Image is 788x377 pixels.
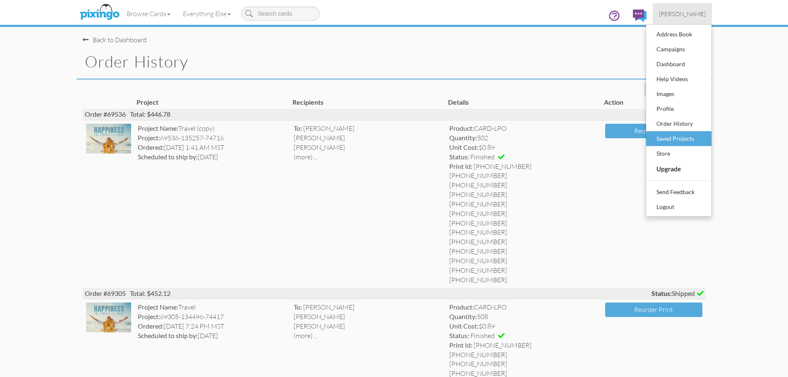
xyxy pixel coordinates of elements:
span: [PHONE_NUMBER] [449,256,599,266]
div: Help Videos [654,73,703,85]
span: Total: $446.78 [130,110,170,118]
span: [PHONE_NUMBER] [474,162,532,170]
strong: Scheduled to ship by: [138,153,198,161]
strong: Quantity: [449,134,477,142]
div: Upgrade [654,162,703,175]
div: $0.89 [449,143,599,152]
span: [PHONE_NUMBER] [449,266,599,275]
a: Order History [646,116,711,131]
button: Reorder Print [605,303,702,317]
a: Address Book [646,27,711,42]
span: [PHONE_NUMBER] [449,180,599,190]
div: (more) ... [294,152,443,162]
div: Travel (copy) [138,124,287,133]
span: To: [294,303,302,311]
span: [PHONE_NUMBER] [449,199,599,209]
div: Saved Projects [654,132,703,145]
a: Profile [646,101,711,116]
div: Travel [138,303,287,312]
div: Send Feedback [654,186,703,198]
nav-back: Dashboard [83,27,706,45]
div: Profile [654,103,703,115]
a: Help Videos [646,72,711,86]
div: Campaigns [654,43,703,55]
div: $0.89 [449,322,599,331]
strong: Product: [449,303,474,311]
span: [PERSON_NAME] [294,322,345,330]
a: Browse Cards [120,3,177,24]
div: 69305-134496-74417 [138,312,287,322]
span: [PHONE_NUMBER] [449,359,599,369]
div: [DATE] 7:24 PM MST [138,322,287,331]
div: Order History [654,118,703,130]
div: [DATE] [138,152,287,162]
th: Project [134,96,290,109]
div: Back to Dashboard [83,35,147,45]
span: 1 [645,84,650,94]
a: Upgrade [646,161,711,177]
div: 502 [449,133,599,143]
span: [PERSON_NAME] [303,124,354,132]
span: [PERSON_NAME] [294,134,345,142]
strong: Quantity: [449,312,477,320]
span: Finished [470,153,495,161]
strong: Ordered: [138,322,164,330]
span: [PERSON_NAME] [294,143,345,151]
div: Store [654,147,703,160]
span: [PHONE_NUMBER] [449,247,599,256]
div: 508 [449,312,599,322]
span: [PHONE_NUMBER] [449,190,599,199]
th: Action [602,96,706,109]
span: To: [294,124,302,132]
strong: Status: [651,289,672,297]
span: [PHONE_NUMBER] [449,219,599,228]
a: Dashboard [646,57,711,72]
th: Details [446,96,602,109]
strong: Scheduled to ship by: [138,331,198,339]
strong: Project: [138,134,160,142]
span: [PHONE_NUMBER] [474,341,532,349]
div: Images [654,88,703,100]
div: CARD-LPO [449,303,599,312]
strong: Status: [449,331,469,339]
div: Logout [654,201,703,213]
strong: Project Name: [138,303,178,311]
strong: Status: [449,153,469,161]
div: Order #69536 [83,109,706,120]
img: 134496-1-1755628763923-be200074b8770390-qa.jpg [86,303,132,332]
a: Logout [646,199,711,214]
strong: Ordered: [138,143,164,151]
a: Saved Projects [646,131,711,146]
a: Campaigns [646,42,711,57]
div: CARD-LPO [449,124,599,133]
span: [PHONE_NUMBER] [449,350,599,360]
img: comments.svg [633,10,647,22]
span: [PHONE_NUMBER] [449,171,599,180]
span: [PERSON_NAME] [294,312,345,321]
span: [PERSON_NAME] [303,303,354,311]
strong: Project: [138,312,160,320]
div: Address Book [654,28,703,41]
div: [DATE] 1:41 AM MST [138,143,287,152]
span: [PHONE_NUMBER] [449,228,599,237]
span: Total: $452.12 [130,289,170,297]
strong: Unit Cost: [449,322,479,330]
span: [PERSON_NAME] [659,10,706,17]
a: Store [646,146,711,161]
span: [PHONE_NUMBER] [449,275,599,285]
strong: Unit Cost: [449,143,479,151]
th: Recipients [290,96,446,109]
h1: Order History [85,53,712,70]
input: Search cards [241,7,320,21]
strong: Product: [449,124,474,132]
span: Finished [470,331,495,340]
span: [PHONE_NUMBER] [449,237,599,247]
strong: Print Id: [449,341,472,349]
div: 69536-135257-74716 [138,133,287,143]
img: 135203-1-1756590931203-797e109c77a76716-qa.jpg [86,124,132,154]
span: Shipped [651,289,704,298]
div: Dashboard [654,58,703,70]
strong: Project Name: [138,124,178,132]
a: Everything Else [177,3,237,24]
img: pixingo logo [78,2,122,23]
